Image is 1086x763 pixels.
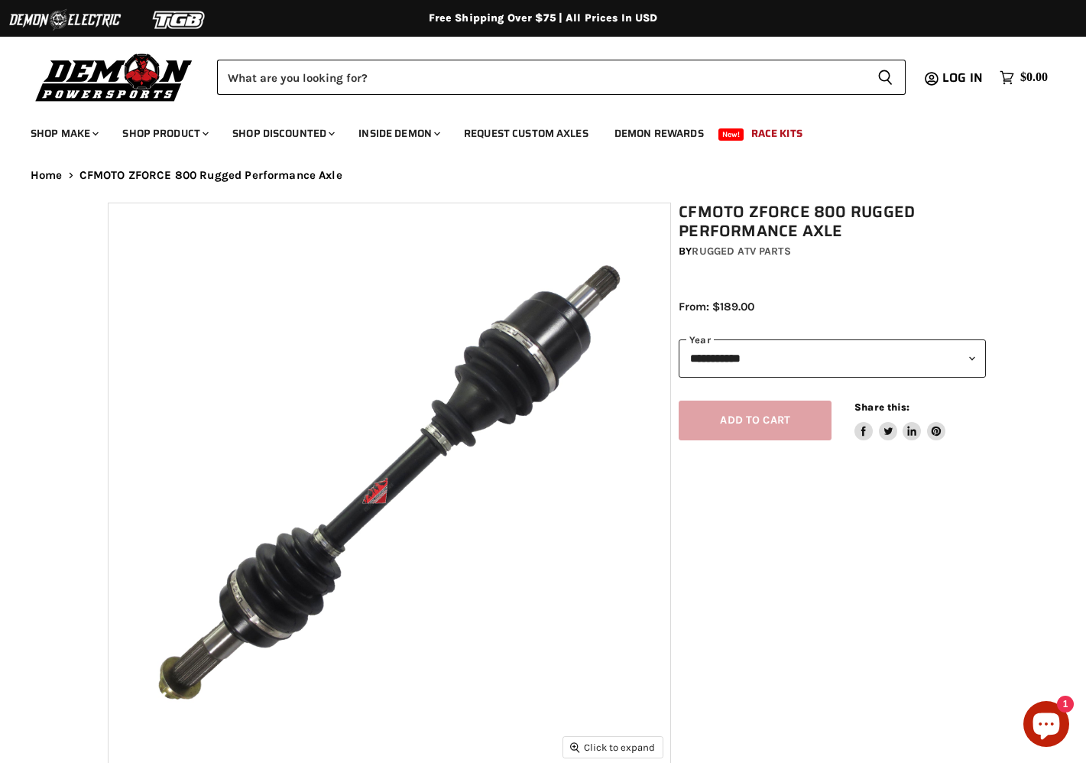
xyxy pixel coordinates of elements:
span: New! [718,128,744,141]
img: Demon Powersports [31,50,198,104]
img: TGB Logo 2 [122,5,237,34]
aside: Share this: [854,401,945,441]
span: CFMOTO ZFORCE 800 Rugged Performance Axle [79,169,342,182]
div: by [679,243,986,260]
a: Shop Make [19,118,108,149]
select: year [679,339,986,377]
inbox-online-store-chat: Shopify online store chat [1019,701,1074,751]
a: Inside Demon [347,118,449,149]
a: Request Custom Axles [452,118,600,149]
button: Click to expand [563,737,663,758]
span: Log in [942,68,983,87]
a: Rugged ATV Parts [692,245,790,258]
span: $0.00 [1020,70,1048,85]
a: $0.00 [992,67,1055,89]
span: From: $189.00 [679,300,754,313]
form: Product [217,60,906,95]
a: Shop Discounted [221,118,344,149]
ul: Main menu [19,112,1044,149]
input: Search [217,60,865,95]
a: Demon Rewards [603,118,715,149]
a: Log in [935,71,992,85]
img: Demon Electric Logo 2 [8,5,122,34]
h1: CFMOTO ZFORCE 800 Rugged Performance Axle [679,203,986,241]
a: Shop Product [111,118,218,149]
a: Home [31,169,63,182]
span: Share this: [854,401,909,413]
a: Race Kits [740,118,814,149]
span: Click to expand [570,742,655,753]
button: Search [865,60,906,95]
